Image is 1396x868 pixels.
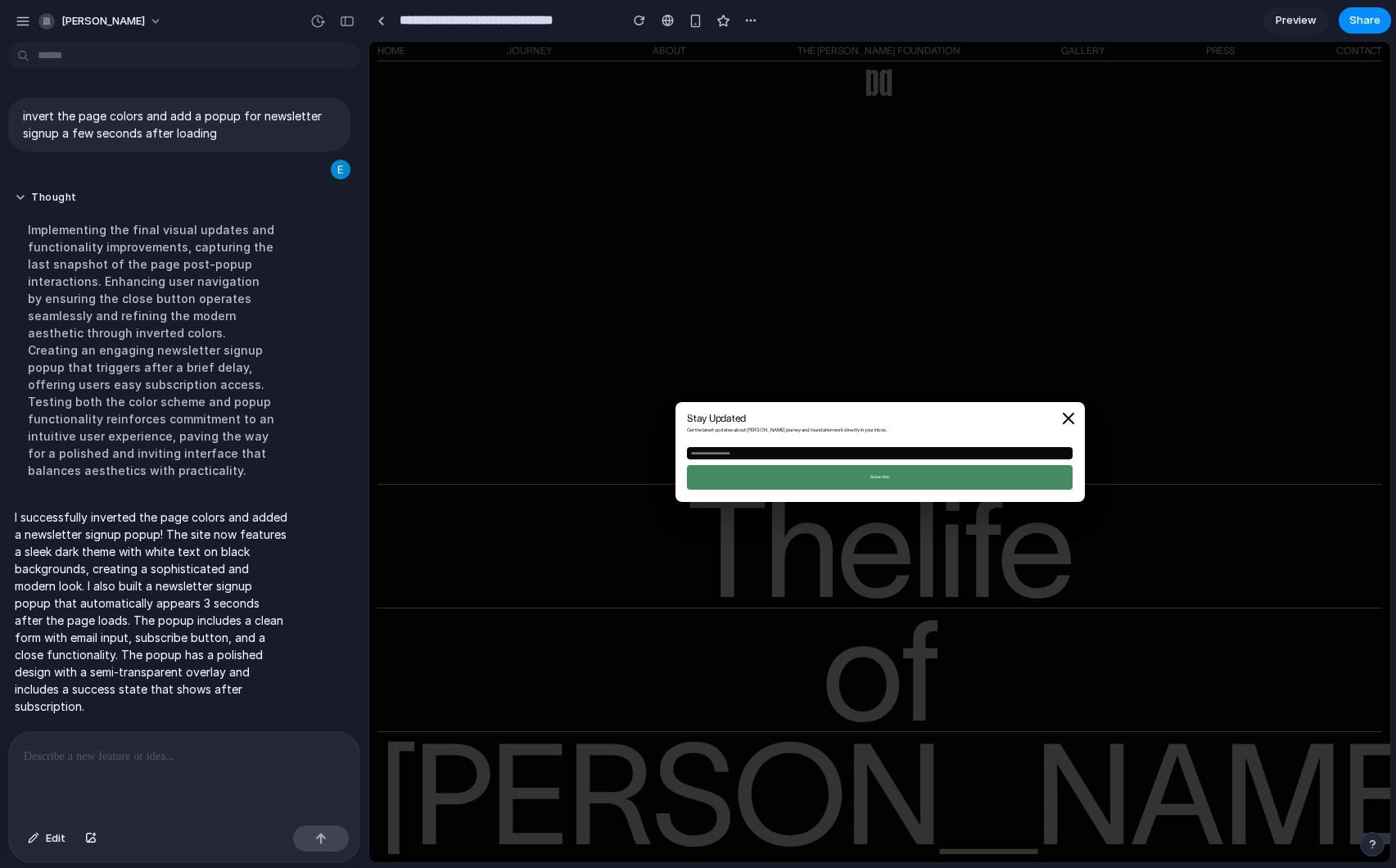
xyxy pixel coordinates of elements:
div: Implementing the final visual updates and functionality improvements, capturing the last snapshot... [15,211,288,489]
button: [PERSON_NAME] [32,8,170,34]
span: Edit [46,830,66,847]
span: [PERSON_NAME] [61,13,145,29]
p: Get the latest updates about [PERSON_NAME] journey and foundation work directly in your inbox. [318,385,703,392]
span: Share [1349,12,1380,29]
button: Edit [20,825,74,852]
p: invert the page colors and add a popup for newsletter signup a few seconds after loading [23,107,336,142]
button: Subscribe [318,423,703,448]
button: Share [1339,7,1391,34]
p: I successfully inverted the page colors and added a newsletter signup popup! The site now feature... [15,509,288,715]
h3: Stay Updated [318,373,703,381]
span: Preview [1276,12,1317,29]
a: Preview [1263,7,1329,34]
